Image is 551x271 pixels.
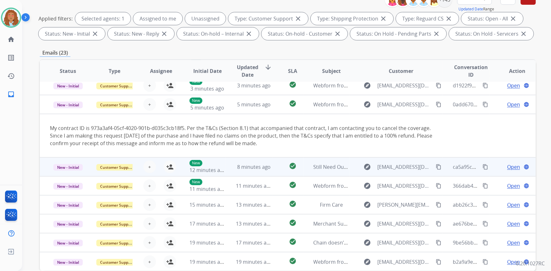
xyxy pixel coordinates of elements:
[109,67,120,75] span: Type
[364,82,371,89] mat-icon: explore
[482,164,488,170] mat-icon: content_copy
[380,15,387,22] mat-icon: close
[289,100,296,107] mat-icon: check_circle
[311,12,393,25] div: Type: Shipping Protection
[436,202,441,208] mat-icon: content_copy
[53,221,83,227] span: New - Initial
[261,27,348,40] div: Status: On-hold - Customer
[289,162,296,170] mat-icon: check_circle
[433,30,440,38] mat-icon: close
[75,12,131,25] div: Selected agents: 1
[189,186,226,192] span: 11 minutes ago
[53,202,83,209] span: New - Initial
[148,163,151,171] span: +
[289,257,296,265] mat-icon: check_circle
[148,201,151,209] span: +
[509,15,517,22] mat-icon: close
[166,182,174,190] mat-icon: person_add
[236,182,273,189] span: 11 minutes ago
[39,15,73,22] p: Applied filters:
[185,12,226,25] div: Unassigned
[489,60,536,82] th: Action
[524,183,529,189] mat-icon: language
[378,220,433,227] span: [EMAIL_ADDRESS][DOMAIN_NAME]
[189,258,226,265] span: 19 minutes ago
[53,102,83,108] span: New - Initial
[364,239,371,246] mat-icon: explore
[177,27,259,40] div: Status: On-hold – Internal
[453,182,550,189] span: 366dab43-47a0-42cd-b456-1f019b709aa9
[148,82,151,89] span: +
[524,259,529,265] mat-icon: language
[364,101,371,108] mat-icon: explore
[482,183,488,189] mat-icon: content_copy
[482,83,488,88] mat-icon: content_copy
[378,101,433,108] span: [EMAIL_ADDRESS][DOMAIN_NAME]
[53,240,83,246] span: New - Initial
[453,220,546,227] span: ae676bec-c0f0-44a4-ac78-a6c3bbfafca6
[314,220,493,227] span: Merchant Support #660097: How would you rate the support you received?
[166,258,174,266] mat-icon: person_add
[524,240,529,245] mat-icon: language
[314,163,442,170] span: Still Need Our Help? Call with Caller [PHONE_NUMBER]
[143,161,156,173] button: +
[108,27,174,40] div: Status: New - Reply
[289,238,296,245] mat-icon: check_circle
[7,36,15,43] mat-icon: home
[91,30,99,38] mat-icon: close
[237,82,271,89] span: 3 minutes ago
[524,83,529,88] mat-icon: language
[389,67,414,75] span: Customer
[364,201,371,209] mat-icon: explore
[458,7,483,12] button: Updated Date
[453,258,549,265] span: b2a9a9e8-e1ce-4472-8ef9-5246a46e10b5
[289,219,296,227] mat-icon: check_circle
[507,201,520,209] span: Open
[507,220,520,227] span: Open
[236,258,273,265] span: 19 minutes ago
[96,259,137,266] span: Customer Support
[516,260,545,267] p: 0.20.1027RC
[524,221,529,227] mat-icon: language
[364,163,371,171] mat-icon: explore
[143,98,156,111] button: +
[453,63,489,79] span: Conversation ID
[378,239,433,246] span: [EMAIL_ADDRESS][DOMAIN_NAME]
[289,81,296,88] mat-icon: check_circle
[289,200,296,208] mat-icon: check_circle
[133,12,183,25] div: Assigned to me
[53,183,83,190] span: New - Initial
[189,201,226,208] span: 15 minutes ago
[245,30,253,38] mat-icon: close
[436,83,441,88] mat-icon: content_copy
[143,256,156,268] button: +
[322,67,341,75] span: Subject
[96,83,137,89] span: Customer Support
[189,97,202,104] p: New
[350,27,446,40] div: Status: On Hold - Pending Parts
[436,240,441,245] mat-icon: content_copy
[237,101,271,108] span: 5 minutes ago
[482,259,488,265] mat-icon: content_copy
[143,236,156,249] button: +
[7,54,15,62] mat-icon: list_alt
[482,221,488,227] mat-icon: content_copy
[39,27,105,40] div: Status: New - Initial
[236,220,273,227] span: 13 minutes ago
[314,182,457,189] span: Webform from [EMAIL_ADDRESS][DOMAIN_NAME] on [DATE]
[166,239,174,246] mat-icon: person_add
[288,67,297,75] span: SLA
[148,101,151,108] span: +
[143,79,156,92] button: +
[320,201,343,208] span: Firm Care
[314,101,457,108] span: Webform from [EMAIL_ADDRESS][DOMAIN_NAME] on [DATE]
[166,82,174,89] mat-icon: person_add
[482,102,488,107] mat-icon: content_copy
[482,240,488,245] mat-icon: content_copy
[166,101,174,108] mat-icon: person_add
[53,83,83,89] span: New - Initial
[189,220,226,227] span: 17 minutes ago
[507,239,520,246] span: Open
[96,164,137,171] span: Customer Support
[7,72,15,80] mat-icon: history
